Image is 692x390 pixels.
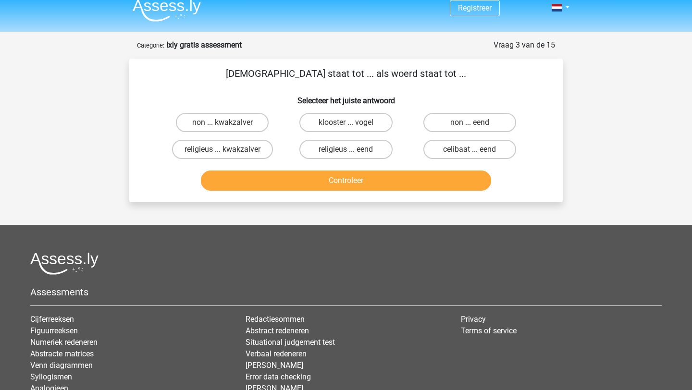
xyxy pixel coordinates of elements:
a: Registreer [458,3,492,12]
a: Numeriek redeneren [30,338,98,347]
small: Categorie: [137,42,164,49]
a: Privacy [461,315,486,324]
strong: Ixly gratis assessment [166,40,242,49]
a: Terms of service [461,326,517,335]
label: religieus ... eend [299,140,392,159]
label: non ... eend [423,113,516,132]
a: Situational judgement test [246,338,335,347]
a: Venn diagrammen [30,361,93,370]
label: non ... kwakzalver [176,113,269,132]
img: Assessly logo [30,252,99,275]
label: religieus ... kwakzalver [172,140,273,159]
label: celibaat ... eend [423,140,516,159]
a: [PERSON_NAME] [246,361,303,370]
a: Error data checking [246,372,311,381]
a: Abstracte matrices [30,349,94,358]
a: Figuurreeksen [30,326,78,335]
h6: Selecteer het juiste antwoord [145,88,547,105]
a: Verbaal redeneren [246,349,307,358]
button: Controleer [201,171,492,191]
label: klooster ... vogel [299,113,392,132]
div: Vraag 3 van de 15 [494,39,555,51]
a: Cijferreeksen [30,315,74,324]
h5: Assessments [30,286,662,298]
a: Redactiesommen [246,315,305,324]
p: [DEMOGRAPHIC_DATA] staat tot ... als woerd staat tot ... [145,66,547,81]
a: Abstract redeneren [246,326,309,335]
a: Syllogismen [30,372,72,381]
